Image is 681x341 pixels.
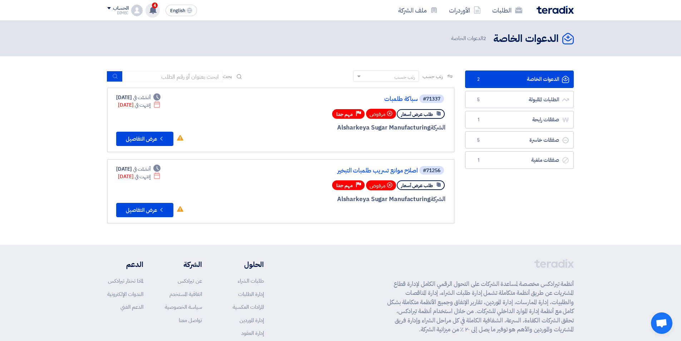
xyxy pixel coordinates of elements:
button: English [166,5,197,16]
a: الدعم الفني [120,303,143,311]
span: 2 [474,76,483,83]
div: [DATE] [118,173,161,180]
a: ملف الشركة [393,2,443,19]
span: 1 [474,116,483,123]
a: إدارة العقود [241,329,264,337]
a: عن تيرادكس [178,277,202,285]
div: [DATE] [116,94,161,101]
div: رتب حسب [394,73,415,81]
a: تواصل معنا [179,316,202,324]
a: إدارة الطلبات [238,290,264,298]
a: الدعوات الخاصة2 [465,70,574,88]
span: الشركة [430,195,446,204]
h2: الدعوات الخاصة [493,32,559,46]
div: Open chat [651,312,672,334]
a: الطلبات المقبولة5 [465,91,574,108]
button: عرض التفاصيل [116,132,173,146]
a: سياسة الخصوصية [165,303,202,311]
img: profile_test.png [131,5,143,16]
span: 4 [152,3,158,8]
div: #71337 [423,97,440,102]
span: English [170,8,185,13]
div: الحساب [113,5,128,11]
a: اتفاقية المستخدم [169,290,202,298]
div: مرفوض [366,180,396,190]
span: 5 [474,137,483,144]
a: الطلبات [487,2,528,19]
a: المزادات العكسية [233,303,264,311]
p: أنظمة تيرادكس مخصصة لمساعدة الشركات على التحول الرقمي الكامل لإدارة قطاع المشتريات عن طريق أنظمة ... [387,279,574,334]
div: #71256 [423,168,440,173]
div: Alsharkeya Sugar Manufacturing [273,123,445,132]
span: بحث [223,73,232,80]
img: Teradix logo [537,6,574,14]
button: عرض التفاصيل [116,203,173,217]
span: رتب حسب [423,73,443,80]
li: الشركة [165,259,202,270]
span: أنشئت في [133,94,150,101]
a: طلبات الشراء [238,277,264,285]
div: Alsharkeya Sugar Manufacturing [273,195,445,204]
a: إدارة الموردين [240,316,264,324]
div: DIMEC [107,11,128,15]
a: لماذا تختار تيرادكس [108,277,143,285]
a: الأوردرات [443,2,487,19]
span: الشركة [430,123,446,132]
span: 2 [483,34,486,42]
span: مهم جدا [336,182,353,189]
a: سباكة طلمبات [275,96,418,102]
span: مهم جدا [336,111,353,118]
span: 1 [474,157,483,164]
span: الدعوات الخاصة [451,34,488,43]
a: اصلاح موانع تسريب طلمبات التبخير [275,167,418,174]
span: إنتهت في [135,173,150,180]
span: 5 [474,96,483,103]
a: صفقات رابحة1 [465,111,574,128]
div: [DATE] [116,165,161,173]
li: الحلول [223,259,264,270]
input: ابحث بعنوان أو رقم الطلب [123,71,223,82]
div: [DATE] [118,101,161,109]
a: صفقات خاسرة5 [465,131,574,149]
span: طلب عرض أسعار [401,182,433,189]
div: مرفوض [366,109,396,119]
span: إنتهت في [135,101,150,109]
a: صفقات ملغية1 [465,151,574,169]
a: الندوات الإلكترونية [107,290,143,298]
li: الدعم [107,259,143,270]
span: أنشئت في [133,165,150,173]
span: طلب عرض أسعار [401,111,433,118]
